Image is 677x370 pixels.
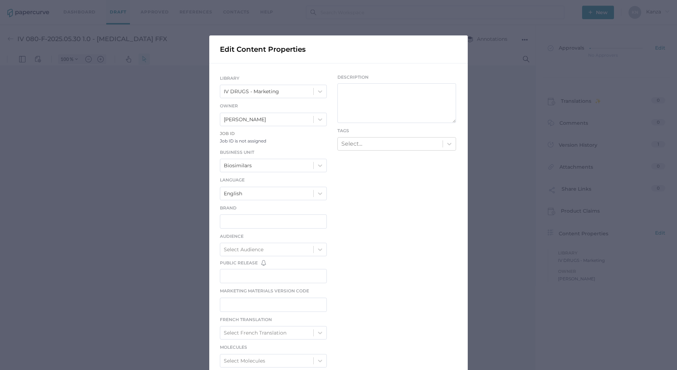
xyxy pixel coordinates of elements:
[220,234,244,239] span: Audience
[337,128,349,133] span: Tags
[220,75,239,81] span: LIBRARY
[70,4,73,9] span: %
[123,1,134,12] button: Pan
[220,130,327,138] span: Job ID
[224,162,252,169] div: Biosimilars
[95,1,106,11] button: Zoom in
[19,3,25,10] img: default-leftsidepanel.svg
[523,3,529,10] img: default-magnifying-glass.svg
[520,1,532,12] button: Search
[220,103,238,108] span: Owner
[224,357,265,364] div: Select Molecules
[224,116,266,123] div: [PERSON_NAME]
[224,329,286,337] div: Select French Translation
[141,3,147,10] img: default-select.svg
[83,1,94,11] button: Zoom out
[71,1,82,11] button: Zoom Controls
[337,74,456,80] span: Description
[220,150,254,155] span: Business Unit
[220,205,237,211] span: Brand
[209,35,468,63] div: Edit Content Properties
[75,5,78,8] img: chevron.svg
[125,3,132,10] img: default-pan.svg
[220,344,247,350] span: Molecules
[220,260,258,266] span: Public Release
[261,260,266,266] img: bell-default.8986a8bf.svg
[224,246,263,253] div: Select Audience
[32,1,44,12] button: View Controls
[224,189,242,197] div: English
[220,177,245,183] span: Language
[138,1,150,12] button: Select
[35,3,41,10] img: default-viewcontrols.svg
[17,1,28,12] button: Panel
[220,288,309,293] span: Marketing Materials Version Code
[220,138,327,145] span: Job ID is not assigned
[224,88,279,95] div: IV DRUGS - Marketing
[85,3,92,10] img: default-minus.svg
[97,3,104,10] img: default-plus.svg
[220,317,272,322] span: French Translation
[341,140,362,148] div: Select...
[58,3,70,10] input: Set zoom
